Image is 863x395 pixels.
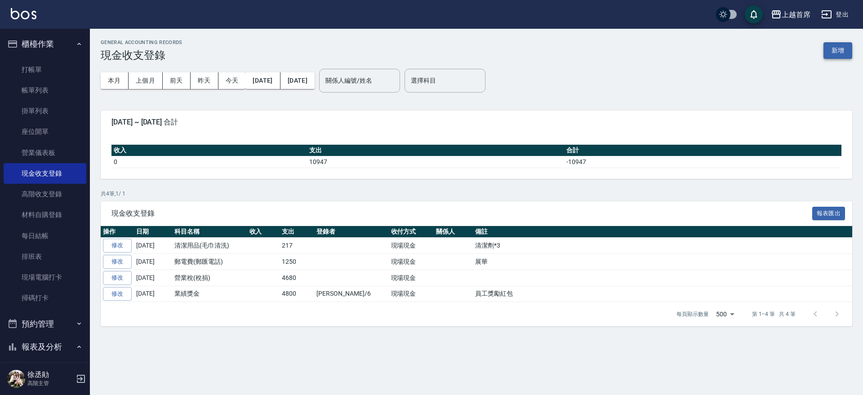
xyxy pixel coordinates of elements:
[134,226,172,238] th: 日期
[103,271,132,285] a: 修改
[101,190,852,198] p: 共 4 筆, 1 / 1
[812,209,845,217] a: 報表匯出
[782,9,810,20] div: 上越首席
[434,226,473,238] th: 關係人
[389,226,434,238] th: 收付方式
[134,254,172,270] td: [DATE]
[101,72,129,89] button: 本月
[103,255,132,269] a: 修改
[564,145,841,156] th: 合計
[134,238,172,254] td: [DATE]
[134,270,172,286] td: [DATE]
[280,254,314,270] td: 1250
[4,246,86,267] a: 排班表
[4,267,86,288] a: 現場電腦打卡
[389,270,434,286] td: 現場現金
[11,8,36,19] img: Logo
[712,302,738,326] div: 500
[752,310,796,318] p: 第 1–4 筆 共 4 筆
[473,286,852,302] td: 員工獎勵紅包
[280,226,314,238] th: 支出
[191,72,218,89] button: 昨天
[111,156,307,168] td: 0
[103,239,132,253] a: 修改
[172,238,247,254] td: 清潔用品(毛巾清洗)
[163,72,191,89] button: 前天
[4,32,86,56] button: 櫃檯作業
[218,72,246,89] button: 今天
[389,238,434,254] td: 現場現金
[4,204,86,225] a: 材料自購登錄
[4,142,86,163] a: 營業儀表板
[4,226,86,246] a: 每日結帳
[823,42,852,59] button: 新增
[818,6,852,23] button: 登出
[473,226,852,238] th: 備註
[247,226,280,238] th: 收入
[473,238,852,254] td: 清潔劑*3
[812,207,845,221] button: 報表匯出
[103,287,132,301] a: 修改
[280,286,314,302] td: 4800
[473,254,852,270] td: 展華
[27,370,73,379] h5: 徐丞勛
[172,254,247,270] td: 郵電費(郵匯電話)
[767,5,814,24] button: 上越首席
[280,238,314,254] td: 217
[280,270,314,286] td: 4680
[111,209,812,218] span: 現金收支登錄
[4,312,86,336] button: 預約管理
[134,286,172,302] td: [DATE]
[111,118,841,127] span: [DATE] ~ [DATE] 合計
[4,362,86,383] a: 報表目錄
[172,286,247,302] td: 業績獎金
[389,254,434,270] td: 現場現金
[676,310,709,318] p: 每頁顯示數量
[4,121,86,142] a: 座位開單
[101,49,182,62] h3: 現金收支登錄
[4,184,86,204] a: 高階收支登錄
[101,40,182,45] h2: GENERAL ACCOUNTING RECORDS
[4,163,86,184] a: 現金收支登錄
[4,80,86,101] a: 帳單列表
[172,226,247,238] th: 科目名稱
[129,72,163,89] button: 上個月
[101,226,134,238] th: 操作
[280,72,315,89] button: [DATE]
[564,156,841,168] td: -10947
[27,379,73,387] p: 高階主管
[111,145,307,156] th: 收入
[389,286,434,302] td: 現場現金
[4,335,86,359] button: 報表及分析
[4,59,86,80] a: 打帳單
[7,370,25,388] img: Person
[4,288,86,308] a: 掃碼打卡
[307,156,564,168] td: 10947
[314,226,388,238] th: 登錄者
[314,286,388,302] td: [PERSON_NAME]/6
[172,270,247,286] td: 營業稅(稅捐)
[823,46,852,54] a: 新增
[307,145,564,156] th: 支出
[745,5,763,23] button: save
[245,72,280,89] button: [DATE]
[4,101,86,121] a: 掛單列表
